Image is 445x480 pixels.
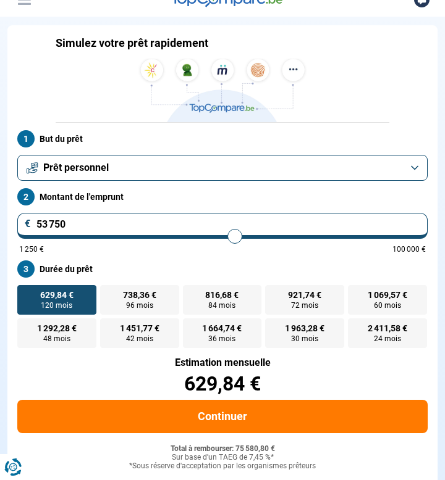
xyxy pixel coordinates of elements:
span: 1 664,74 € [202,324,242,333]
h1: Simulez votre prêt rapidement [56,36,208,50]
div: *Sous réserve d'acceptation par les organismes prêteurs [17,462,428,471]
span: 100 000 € [392,246,426,253]
span: 84 mois [208,302,235,309]
div: Total à rembourser: 75 580,80 € [17,445,428,453]
label: Durée du prêt [17,260,428,278]
span: 738,36 € [123,291,156,299]
span: € [25,219,31,229]
div: Sur base d'un TAEG de 7,45 %* [17,453,428,462]
span: 60 mois [374,302,401,309]
button: Continuer [17,400,428,433]
span: 921,74 € [288,291,321,299]
label: But du prêt [17,130,428,147]
span: 629,84 € [40,291,74,299]
span: 1 963,28 € [285,324,324,333]
span: 30 mois [291,335,318,342]
span: 120 mois [41,302,72,309]
span: 1 069,57 € [368,291,407,299]
span: Prêt personnel [43,161,109,175]
div: 629,84 € [17,374,428,394]
span: 816,68 € [205,291,239,299]
label: Montant de l'emprunt [17,188,428,205]
img: TopCompare.be [136,59,309,122]
div: Estimation mensuelle [17,358,428,368]
span: 24 mois [374,335,401,342]
span: 42 mois [126,335,153,342]
span: 2 411,58 € [368,324,407,333]
span: 1 292,28 € [37,324,77,333]
span: 48 mois [43,335,70,342]
span: 96 mois [126,302,153,309]
span: 1 250 € [19,246,44,253]
span: 36 mois [208,335,235,342]
span: 1 451,77 € [120,324,159,333]
button: Prêt personnel [17,155,428,181]
span: 72 mois [291,302,318,309]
